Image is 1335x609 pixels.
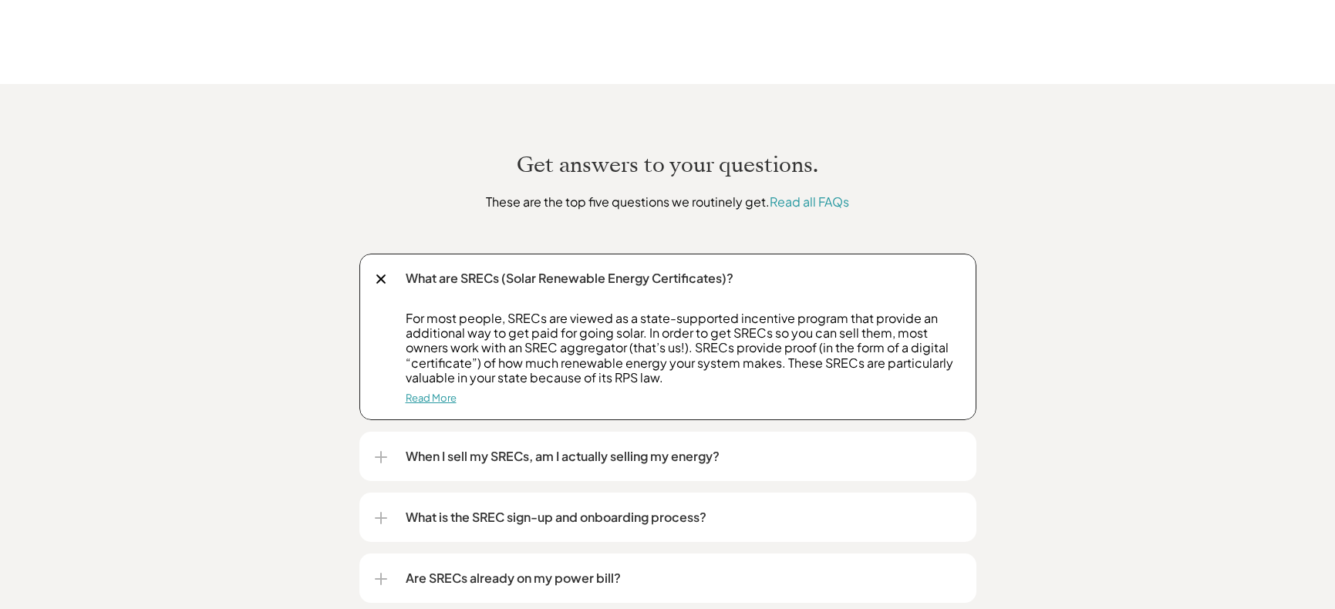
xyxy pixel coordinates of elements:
a: Read More [406,392,457,404]
p: What are SRECs (Solar Renewable Energy Certificates)? [406,269,961,288]
p: These are the top five questions we routinely get. [382,192,953,211]
p: Are SRECs already on my power bill? [406,569,961,587]
a: Read all FAQs [770,193,849,210]
p: For most people, SRECs are viewed as a state-supported incentive program that provide an addition... [406,311,961,385]
p: When I sell my SRECs, am I actually selling my energy? [406,447,961,466]
p: What is the SREC sign-up and onboarding process? [406,508,961,527]
h2: Get answers to your questions. [228,150,1107,180]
